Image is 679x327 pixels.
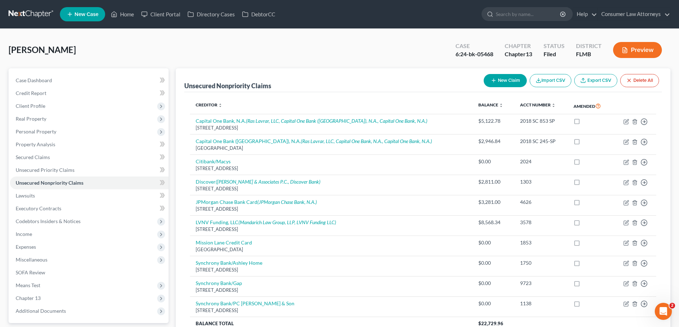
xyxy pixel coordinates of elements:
a: Synchrony Bank/Gap [196,280,242,286]
div: FLMB [576,50,602,58]
i: (Mandarich Law Group, LLP, LVNV Funding LLC) [238,219,336,225]
a: Mission Lane Credit Card [196,239,252,246]
span: Miscellaneous [16,257,47,263]
i: ([PERSON_NAME] & Associates P.C., Discover Bank) [216,179,320,185]
div: [STREET_ADDRESS] [196,307,467,314]
a: Help [573,8,597,21]
div: District [576,42,602,50]
div: [GEOGRAPHIC_DATA] [196,145,467,152]
span: New Case [74,12,98,17]
a: Directory Cases [184,8,238,21]
a: Export CSV [574,74,617,87]
div: 6:24-bk-05468 [456,50,493,58]
th: Amended [568,98,612,114]
a: Consumer Law Attorneys [598,8,670,21]
a: Unsecured Nonpriority Claims [10,176,169,189]
a: Discover([PERSON_NAME] & Associates P.C., Discover Bank) [196,179,320,185]
span: Lawsuits [16,192,35,199]
div: 9723 [520,280,562,287]
a: Synchrony Bank/PC [PERSON_NAME] & Son [196,300,294,306]
span: Client Profile [16,103,45,109]
a: SOFA Review [10,266,169,279]
div: Filed [544,50,565,58]
span: Personal Property [16,128,56,135]
div: [STREET_ADDRESS] [196,165,467,172]
div: 1303 [520,178,562,185]
div: 1138 [520,300,562,307]
div: 4626 [520,199,562,206]
i: (JPMorgan Chase Bank, N.A.) [257,199,317,205]
span: Case Dashboard [16,77,52,83]
span: Income [16,231,32,237]
a: Property Analysis [10,138,169,151]
div: 1853 [520,239,562,246]
span: Chapter 13 [16,295,41,301]
button: Delete All [620,74,659,87]
div: Chapter [505,50,532,58]
a: LVNV Funding, LLC(Mandarich Law Group, LLP, LVNV Funding LLC) [196,219,336,225]
span: 13 [526,51,532,57]
div: Chapter [505,42,532,50]
a: Capital One Bank ([GEOGRAPHIC_DATA]), N.A.(Ras Lavrar, LLC, Capital One Bank, N.A., Capital One B... [196,138,432,144]
i: (Ras Lavrar, LLC, Capital One Bank ([GEOGRAPHIC_DATA]), N.A., Capital One Bank, N.A.) [246,118,427,124]
span: SOFA Review [16,269,45,275]
div: [STREET_ADDRESS] [196,125,467,131]
a: Synchrony Bank/Ashley Home [196,260,262,266]
i: unfold_more [218,103,222,107]
span: Unsecured Nonpriority Claims [16,180,83,186]
div: $8,568.34 [478,219,508,226]
span: Unsecured Priority Claims [16,167,74,173]
i: unfold_more [551,103,556,107]
a: Executory Contracts [10,202,169,215]
a: Case Dashboard [10,74,169,87]
span: Additional Documents [16,308,66,314]
div: 2024 [520,158,562,165]
div: 2018 SC 245-SP [520,138,562,145]
div: $0.00 [478,158,508,165]
a: Capital One Bank, N.A.(Ras Lavrar, LLC, Capital One Bank ([GEOGRAPHIC_DATA]), N.A., Capital One B... [196,118,427,124]
span: $22,729.96 [478,321,503,326]
span: Credit Report [16,90,46,96]
div: Status [544,42,565,50]
div: [STREET_ADDRESS] [196,185,467,192]
i: (Ras Lavrar, LLC, Capital One Bank, N.A., Capital One Bank, N.A.) [301,138,432,144]
span: Codebtors Insiders & Notices [16,218,81,224]
button: New Claim [484,74,527,87]
div: $0.00 [478,280,508,287]
div: [STREET_ADDRESS] [196,226,467,233]
button: Preview [613,42,662,58]
div: [STREET_ADDRESS] [196,206,467,212]
a: Unsecured Priority Claims [10,164,169,176]
div: 2018 SC 853 SP [520,117,562,125]
input: Search by name... [496,7,561,21]
span: Executory Contracts [16,205,61,211]
div: $0.00 [478,239,508,246]
a: Secured Claims [10,151,169,164]
span: [PERSON_NAME] [9,44,76,55]
a: Acct Number unfold_more [520,102,556,107]
div: 1750 [520,259,562,267]
a: Balance unfold_more [478,102,503,107]
div: [STREET_ADDRESS] [196,267,467,273]
span: Means Test [16,282,40,288]
div: $2,811.00 [478,178,508,185]
div: $0.00 [478,259,508,267]
div: Case [456,42,493,50]
div: $0.00 [478,300,508,307]
a: Client Portal [138,8,184,21]
a: JPMorgan Chase Bank Card(JPMorgan Chase Bank, N.A.) [196,199,317,205]
div: $3,281.00 [478,199,508,206]
a: Citibank/Macys [196,158,231,164]
span: Real Property [16,116,46,122]
div: $2,946.84 [478,138,508,145]
span: Property Analysis [16,141,55,147]
a: Lawsuits [10,189,169,202]
span: 2 [669,303,675,308]
a: Home [107,8,138,21]
button: Import CSV [530,74,571,87]
i: unfold_more [499,103,503,107]
iframe: Intercom live chat [655,303,672,320]
div: 3578 [520,219,562,226]
span: Secured Claims [16,154,50,160]
div: [GEOGRAPHIC_DATA] [196,246,467,253]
